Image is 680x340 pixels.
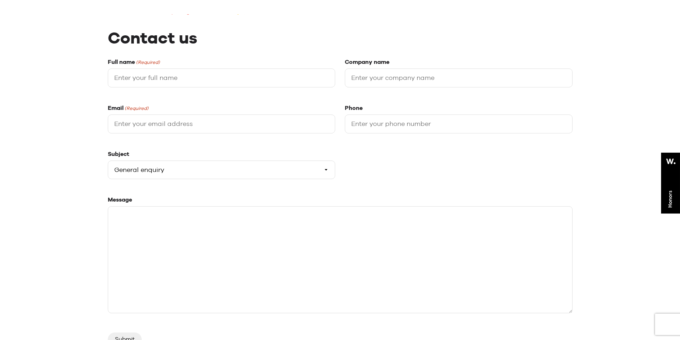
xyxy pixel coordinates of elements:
[135,60,160,65] span: (Required)
[345,105,363,112] label: Phone
[108,68,336,87] input: Enter your full name
[345,68,573,87] input: Enter your company name
[108,27,573,48] h2: Contact us
[345,115,573,133] input: Enter your phone number
[108,115,336,133] input: Enter your email address
[108,105,148,112] label: Email
[108,151,129,158] label: Subject
[108,6,573,17] h2: Then don’t be shy – get in touch 🎉
[108,196,132,203] label: Message
[108,59,160,66] label: Full name
[124,106,148,111] span: (Required)
[345,59,389,66] label: Company name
